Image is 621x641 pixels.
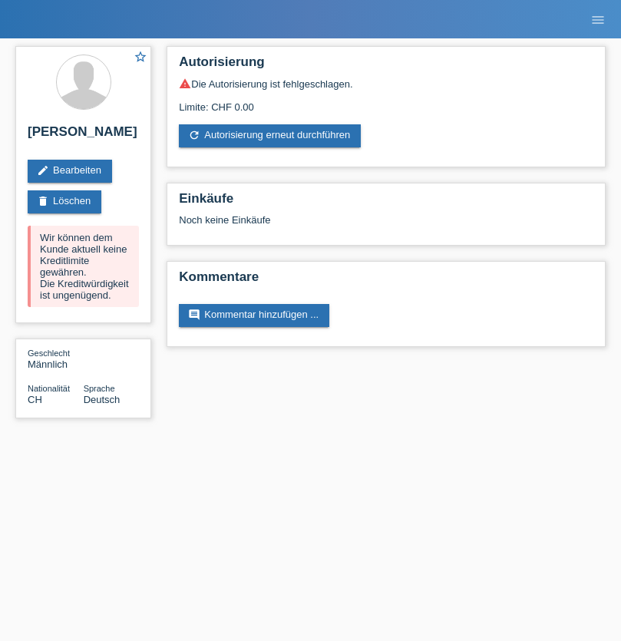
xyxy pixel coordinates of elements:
h2: Einkäufe [179,191,593,214]
a: editBearbeiten [28,160,112,183]
i: comment [188,309,200,321]
div: Wir können dem Kunde aktuell keine Kreditlimite gewähren. Die Kreditwürdigkeit ist ungenügend. [28,226,139,307]
a: star_border [134,50,147,66]
div: Die Autorisierung ist fehlgeschlagen. [179,78,593,90]
i: warning [179,78,191,90]
h2: Autorisierung [179,55,593,78]
i: delete [37,195,49,207]
i: menu [590,12,606,28]
div: Limite: CHF 0.00 [179,90,593,113]
span: Sprache [84,384,115,393]
span: Schweiz [28,394,42,405]
a: deleteLöschen [28,190,101,213]
span: Nationalität [28,384,70,393]
div: Noch keine Einkäufe [179,214,593,237]
i: edit [37,164,49,177]
i: refresh [188,129,200,141]
span: Deutsch [84,394,121,405]
h2: [PERSON_NAME] [28,124,139,147]
a: refreshAutorisierung erneut durchführen [179,124,361,147]
i: star_border [134,50,147,64]
a: menu [583,15,613,24]
div: Männlich [28,347,84,370]
a: commentKommentar hinzufügen ... [179,304,329,327]
h2: Kommentare [179,269,593,292]
span: Geschlecht [28,349,70,358]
